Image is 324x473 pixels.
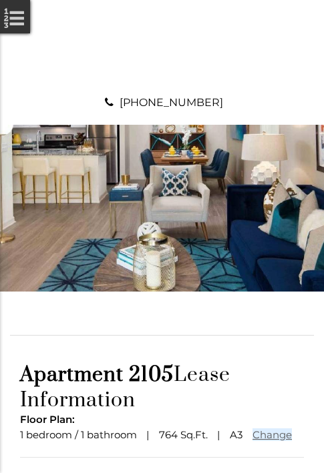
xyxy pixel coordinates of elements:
[20,413,75,426] span: Floor Plan:
[120,96,223,109] a: [PHONE_NUMBER]
[253,428,292,441] a: Change
[20,362,174,388] span: Apartment 2105
[129,13,196,80] img: A graphic with a red M and the word SOUTH.
[20,428,137,441] span: 1 bedroom / 1 bathroom
[230,428,242,441] span: A3
[159,428,178,441] span: 764
[20,362,304,413] h1: Lease Information
[180,428,208,441] span: Sq.Ft.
